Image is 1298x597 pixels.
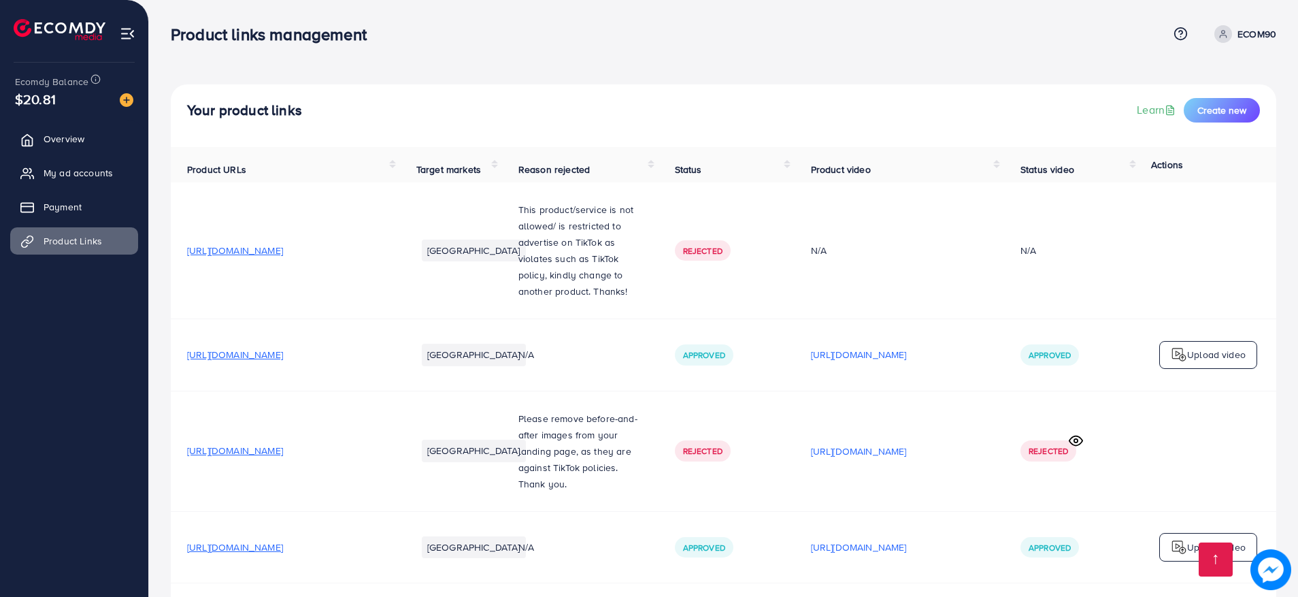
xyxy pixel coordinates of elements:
a: Payment [10,193,138,221]
span: This product/service is not allowed/ is restricted to advertise on TikTok as violates such as Tik... [518,203,633,298]
li: [GEOGRAPHIC_DATA] [422,536,526,558]
span: [URL][DOMAIN_NAME] [187,444,283,457]
a: Learn [1137,102,1178,118]
img: image [120,93,133,107]
span: Product Links [44,234,102,248]
span: N/A [518,348,534,361]
p: [URL][DOMAIN_NAME] [811,443,907,459]
span: Status [675,163,702,176]
span: [URL][DOMAIN_NAME] [187,540,283,554]
li: [GEOGRAPHIC_DATA] [422,344,526,366]
img: logo [1171,539,1187,555]
img: menu [120,26,135,42]
a: Product Links [10,227,138,255]
p: Upload video [1187,346,1246,363]
a: ECOM90 [1209,25,1276,43]
span: Reason rejected [518,163,590,176]
p: [URL][DOMAIN_NAME] [811,539,907,555]
span: Please remove before-and-after images from your landing page, as they are against TikTok policies... [518,412,637,491]
img: logo [14,19,105,40]
span: Rejected [1029,445,1068,457]
span: Approved [683,542,725,553]
span: Ecomdy Balance [15,75,88,88]
span: $20.81 [15,89,56,109]
h3: Product links management [171,25,378,44]
p: [URL][DOMAIN_NAME] [811,346,907,363]
span: Approved [1029,542,1071,553]
span: Approved [1029,349,1071,361]
a: Overview [10,125,138,152]
button: Create new [1184,98,1260,123]
span: Target markets [416,163,481,176]
h4: Your product links [187,102,302,119]
span: Product video [811,163,871,176]
span: Overview [44,132,84,146]
img: image [1250,549,1291,590]
img: logo [1171,346,1187,363]
span: Actions [1151,158,1183,172]
p: ECOM90 [1237,26,1276,42]
span: Rejected [683,445,722,457]
span: [URL][DOMAIN_NAME] [187,244,283,257]
p: Upload video [1187,539,1246,555]
div: N/A [1020,244,1036,257]
li: [GEOGRAPHIC_DATA] [422,440,526,462]
span: Create new [1197,103,1246,117]
span: Rejected [683,245,722,257]
span: Status video [1020,163,1074,176]
span: [URL][DOMAIN_NAME] [187,348,283,361]
li: [GEOGRAPHIC_DATA] [422,240,526,261]
a: My ad accounts [10,159,138,187]
span: My ad accounts [44,166,113,180]
span: Product URLs [187,163,246,176]
div: N/A [811,244,988,257]
span: N/A [518,540,534,554]
span: Approved [683,349,725,361]
span: Payment [44,200,82,214]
